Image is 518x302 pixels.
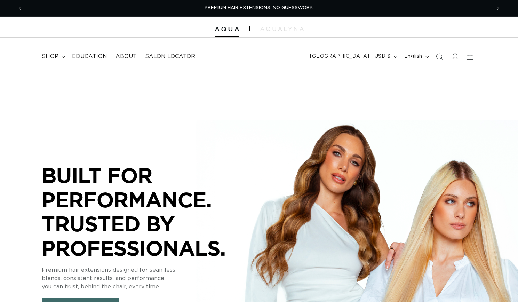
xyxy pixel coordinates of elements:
span: Salon Locator [145,53,195,60]
a: Salon Locator [141,49,199,64]
span: shop [42,53,58,60]
button: Previous announcement [12,2,27,15]
span: PREMIUM HAIR EXTENSIONS. NO GUESSWORK. [205,6,314,10]
span: English [404,53,422,60]
a: About [111,49,141,64]
span: Education [72,53,107,60]
img: Aqua Hair Extensions [215,27,239,32]
span: About [115,53,137,60]
a: Education [68,49,111,64]
span: [GEOGRAPHIC_DATA] | USD $ [310,53,391,60]
p: Premium hair extensions designed for seamless blends, consistent results, and performance you can... [42,266,250,291]
p: BUILT FOR PERFORMANCE. TRUSTED BY PROFESSIONALS. [42,163,250,260]
summary: Search [432,49,447,64]
button: [GEOGRAPHIC_DATA] | USD $ [306,50,400,63]
img: aqualyna.com [260,27,304,31]
button: English [400,50,432,63]
button: Next announcement [491,2,506,15]
summary: shop [38,49,68,64]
